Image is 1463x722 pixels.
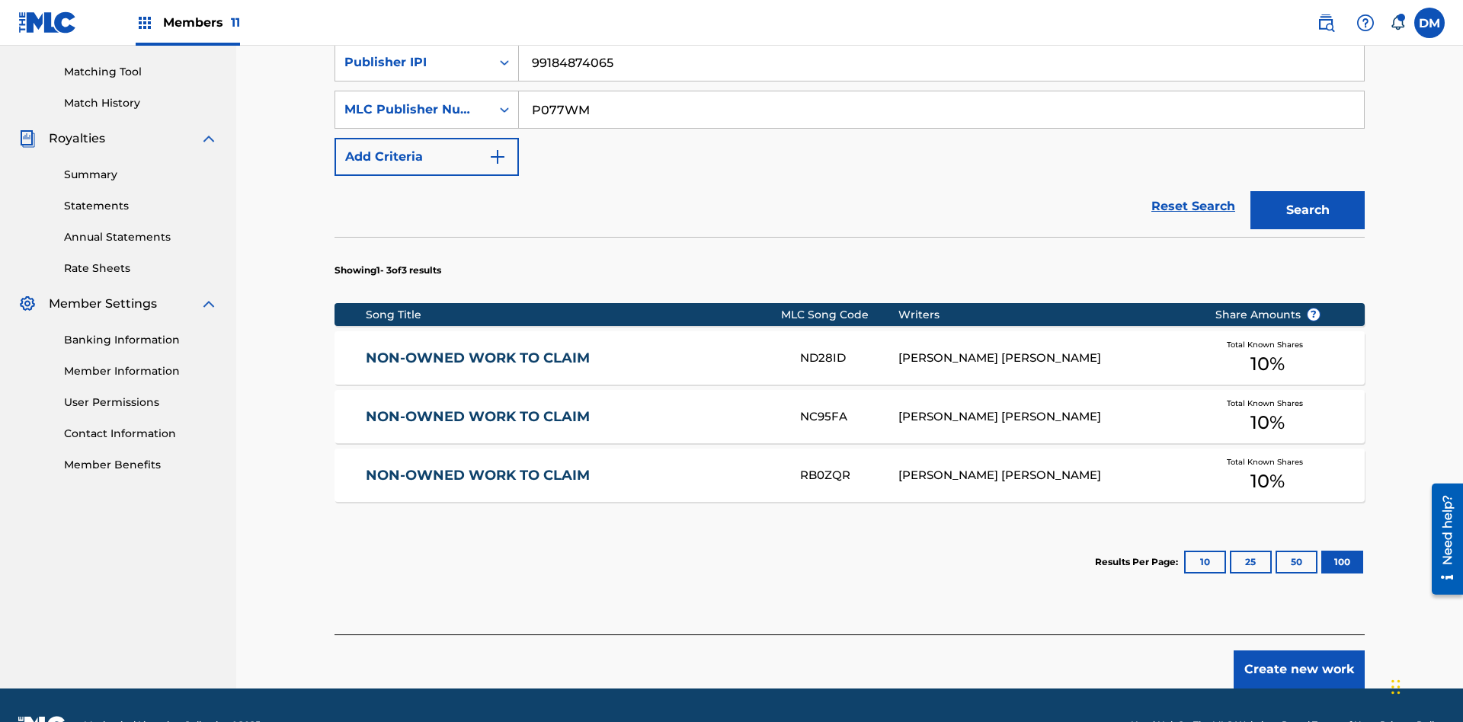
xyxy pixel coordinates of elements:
[800,467,898,484] div: RB0ZQR
[1227,456,1309,468] span: Total Known Shares
[1308,308,1320,321] span: ?
[366,408,780,426] a: NON-OWNED WORK TO CLAIM
[898,307,1192,323] div: Writers
[64,167,218,183] a: Summary
[49,129,105,148] span: Royalties
[1227,339,1309,350] span: Total Known Shares
[64,260,218,276] a: Rate Sheets
[1215,307,1321,323] span: Share Amounts
[800,350,898,367] div: ND28ID
[1227,398,1309,409] span: Total Known Shares
[1390,15,1405,30] div: Notifications
[163,14,240,31] span: Members
[898,350,1192,367] div: [PERSON_NAME] [PERSON_NAME]
[1350,8,1381,38] div: Help
[800,408,898,426] div: NC95FA
[64,198,218,214] a: Statements
[18,11,77,34] img: MLC Logo
[366,467,780,484] a: NON-OWNED WORK TO CLAIM
[366,350,780,367] a: NON-OWNED WORK TO CLAIM
[1144,190,1243,223] a: Reset Search
[1414,8,1445,38] div: User Menu
[136,14,154,32] img: Top Rightsholders
[64,363,218,379] a: Member Information
[1356,14,1375,32] img: help
[335,138,519,176] button: Add Criteria
[898,408,1192,426] div: [PERSON_NAME] [PERSON_NAME]
[1317,14,1335,32] img: search
[64,426,218,442] a: Contact Information
[200,129,218,148] img: expand
[64,395,218,411] a: User Permissions
[1420,478,1463,602] iframe: Resource Center
[64,95,218,111] a: Match History
[1095,555,1182,569] p: Results Per Page:
[64,332,218,348] a: Banking Information
[344,101,482,119] div: MLC Publisher Number
[64,64,218,80] a: Matching Tool
[488,148,507,166] img: 9d2ae6d4665cec9f34b9.svg
[64,457,218,473] a: Member Benefits
[335,264,441,277] p: Showing 1 - 3 of 3 results
[231,15,240,30] span: 11
[1230,551,1272,573] button: 25
[366,307,781,323] div: Song Title
[1276,551,1317,573] button: 50
[49,295,157,313] span: Member Settings
[1184,551,1226,573] button: 10
[64,229,218,245] a: Annual Statements
[1387,649,1463,722] iframe: Chat Widget
[1250,468,1285,495] span: 10 %
[1250,191,1365,229] button: Search
[1234,650,1365,688] button: Create new work
[344,53,482,72] div: Publisher IPI
[335,43,1365,237] form: Search Form
[1250,409,1285,436] span: 10 %
[1311,8,1341,38] a: Public Search
[781,307,898,323] div: MLC Song Code
[200,295,218,313] img: expand
[898,467,1192,484] div: [PERSON_NAME] [PERSON_NAME]
[1321,551,1363,573] button: 100
[18,295,37,313] img: Member Settings
[1391,664,1401,710] div: Drag
[18,129,37,148] img: Royalties
[1250,350,1285,378] span: 10 %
